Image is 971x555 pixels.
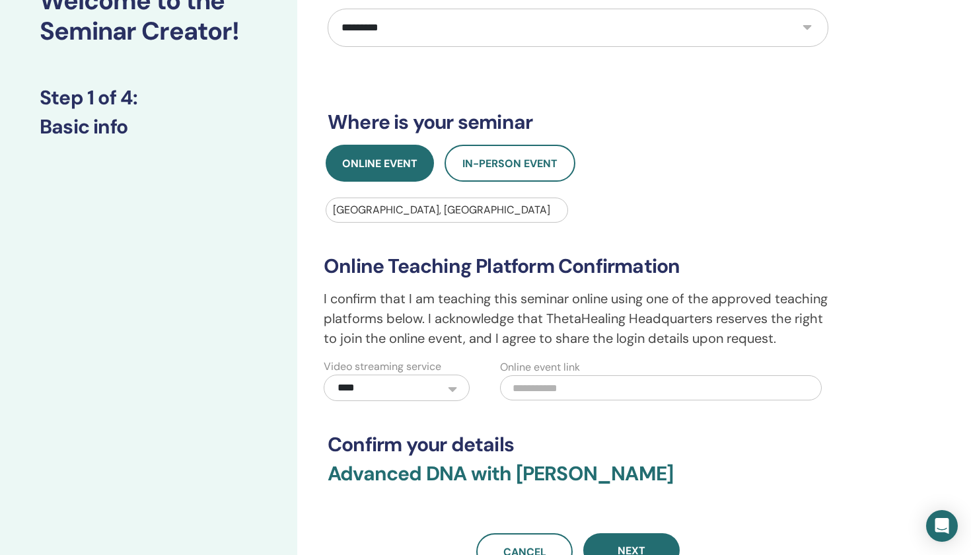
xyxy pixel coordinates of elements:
h3: Advanced DNA with [PERSON_NAME] [328,462,828,501]
label: Video streaming service [324,359,441,375]
h3: Confirm your details [328,433,828,457]
h3: Where is your seminar [328,110,828,134]
button: In-Person Event [445,145,575,182]
h3: Step 1 of 4 : [40,86,258,110]
h3: Basic info [40,115,258,139]
div: Open Intercom Messenger [926,510,958,542]
span: In-Person Event [462,157,557,170]
span: Online Event [342,157,417,170]
label: Online event link [500,359,580,375]
h3: Online Teaching Platform Confirmation [324,254,832,278]
button: Online Event [326,145,434,182]
p: I confirm that I am teaching this seminar online using one of the approved teaching platforms bel... [324,289,832,348]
